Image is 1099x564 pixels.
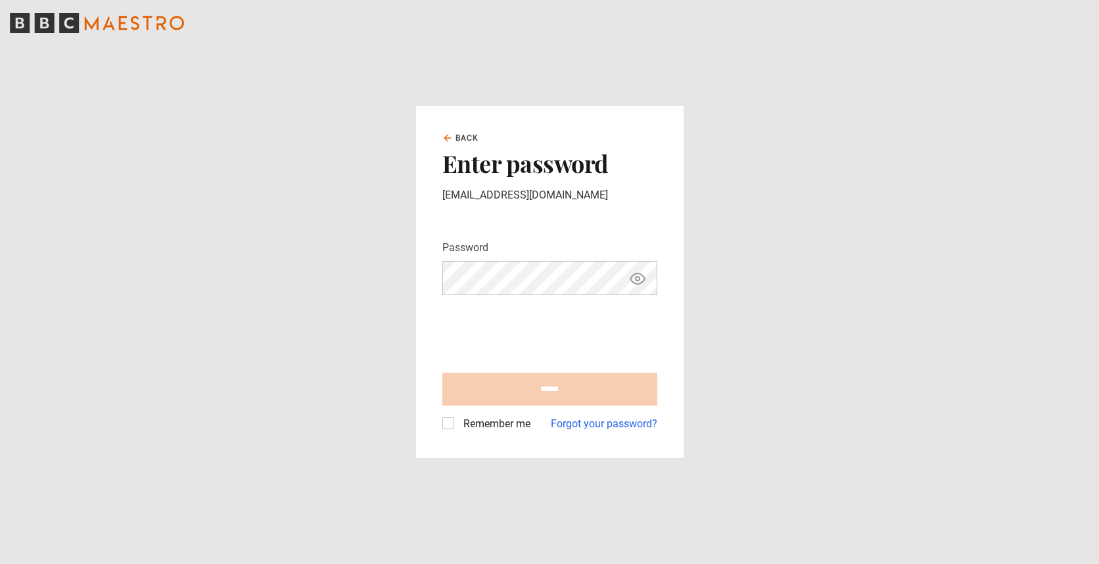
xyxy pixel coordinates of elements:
svg: BBC Maestro [10,13,184,33]
a: Forgot your password? [551,416,657,432]
button: Show password [626,267,649,290]
label: Password [442,240,488,256]
span: Back [456,132,479,144]
label: Remember me [458,416,530,432]
iframe: reCAPTCHA [442,306,642,357]
a: Back [442,132,479,144]
h2: Enter password [442,149,657,177]
p: [EMAIL_ADDRESS][DOMAIN_NAME] [442,187,657,203]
